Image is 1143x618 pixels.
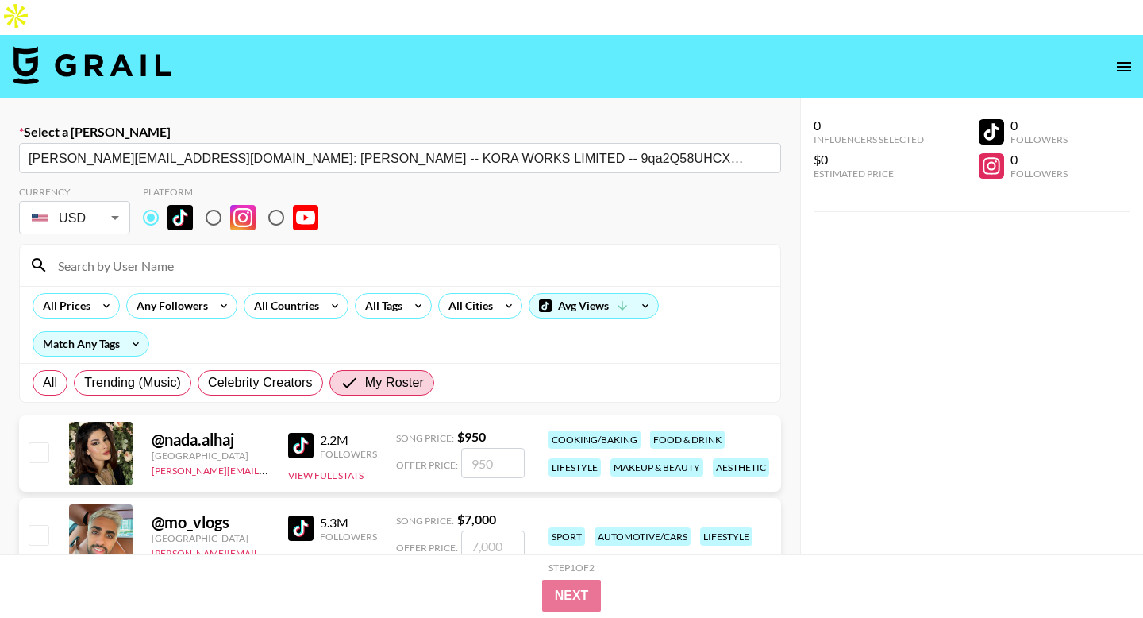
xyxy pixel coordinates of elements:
[396,459,458,471] span: Offer Price:
[320,448,377,460] div: Followers
[143,186,331,198] div: Platform
[208,373,313,392] span: Celebrity Creators
[244,294,322,318] div: All Countries
[293,205,318,230] img: YouTube
[152,430,269,450] div: @ nada.alhaj
[288,552,364,564] button: View Full Stats
[288,516,314,541] img: TikTok
[548,458,601,477] div: lifestyle
[127,294,211,318] div: Any Followers
[814,168,924,180] div: Estimated Price
[1010,168,1068,180] div: Followers
[167,205,193,230] img: TikTok
[1010,152,1068,168] div: 0
[461,531,525,561] input: 7,000
[19,124,781,140] label: Select a [PERSON_NAME]
[713,458,769,477] div: aesthetic
[548,527,585,546] div: sport
[814,118,924,133] div: 0
[320,531,377,543] div: Followers
[548,431,641,449] div: cooking/baking
[356,294,406,318] div: All Tags
[595,527,691,546] div: automotive/cars
[288,469,364,481] button: View Full Stats
[48,253,771,278] input: Search by User Name
[457,512,496,527] strong: $ 7,000
[230,205,256,230] img: Instagram
[43,373,57,392] span: All
[529,294,658,318] div: Avg Views
[320,432,377,448] div: 2.2M
[396,515,454,527] span: Song Price:
[461,448,525,478] input: 950
[1010,118,1068,133] div: 0
[152,544,387,559] a: [PERSON_NAME][EMAIL_ADDRESS][DOMAIN_NAME]
[84,373,181,392] span: Trending (Music)
[700,527,752,546] div: lifestyle
[1108,51,1140,83] button: open drawer
[814,152,924,168] div: $0
[152,462,387,477] a: [PERSON_NAME][EMAIL_ADDRESS][DOMAIN_NAME]
[457,429,486,444] strong: $ 950
[650,431,725,449] div: food & drink
[548,562,595,574] div: Step 1 of 2
[610,458,703,477] div: makeup & beauty
[365,373,424,392] span: My Roster
[396,432,454,444] span: Song Price:
[152,512,269,532] div: @ mo_vlogs
[152,450,269,462] div: [GEOGRAPHIC_DATA]
[320,515,377,531] div: 5.3M
[22,204,127,232] div: USD
[288,433,314,458] img: TikTok
[439,294,496,318] div: All Cities
[152,532,269,544] div: [GEOGRAPHIC_DATA]
[33,294,94,318] div: All Prices
[396,542,458,554] span: Offer Price:
[1010,133,1068,145] div: Followers
[814,133,924,145] div: Influencers Selected
[13,46,171,84] img: Grail Talent
[19,186,130,198] div: Currency
[542,580,602,612] button: Next
[33,332,148,356] div: Match Any Tags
